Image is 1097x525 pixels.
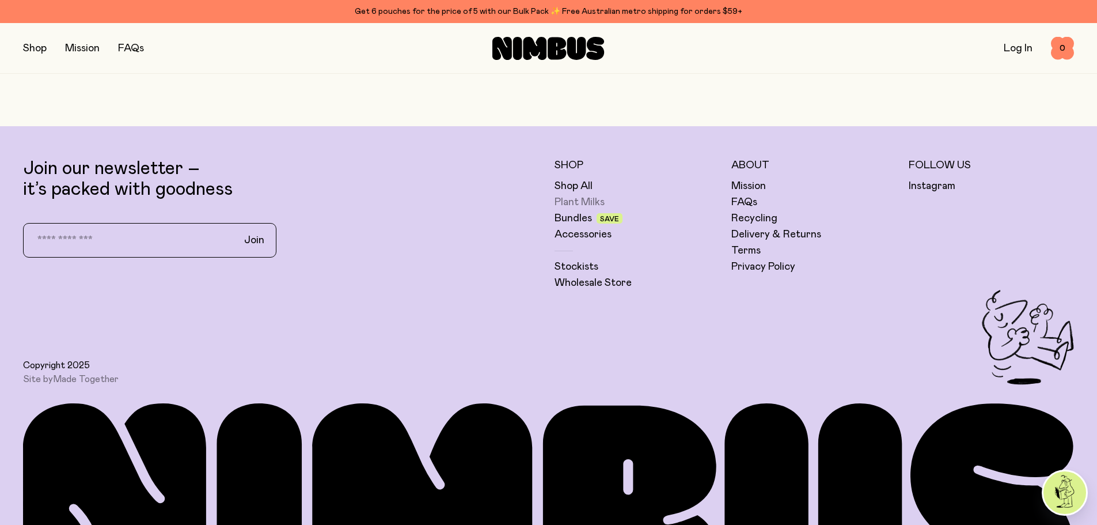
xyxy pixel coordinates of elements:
span: Save [600,216,619,222]
a: Delivery & Returns [731,228,821,241]
h5: About [731,158,897,172]
a: Recycling [731,211,777,225]
a: Log In [1004,43,1033,54]
a: Terms [731,244,761,258]
a: Accessories [555,228,612,241]
a: Wholesale Store [555,276,632,290]
a: Privacy Policy [731,260,795,274]
a: Shop All [555,179,593,193]
a: Bundles [555,211,592,225]
h5: Follow Us [909,158,1075,172]
a: Plant Milks [555,195,605,209]
a: Instagram [909,179,955,193]
span: Copyright 2025 [23,360,90,371]
span: Site by [23,373,119,385]
a: Stockists [555,260,598,274]
span: Join [244,233,264,247]
a: Mission [731,179,766,193]
a: Made Together [53,375,119,384]
button: 0 [1051,37,1074,60]
h5: Shop [555,158,720,172]
img: agent [1043,471,1086,514]
a: FAQs [118,43,144,54]
button: Join [235,228,274,252]
a: Mission [65,43,100,54]
p: Join our newsletter – it’s packed with goodness [23,158,543,200]
a: FAQs [731,195,757,209]
div: Get 6 pouches for the price of 5 with our Bulk Pack ✨ Free Australian metro shipping for orders $59+ [23,5,1074,18]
